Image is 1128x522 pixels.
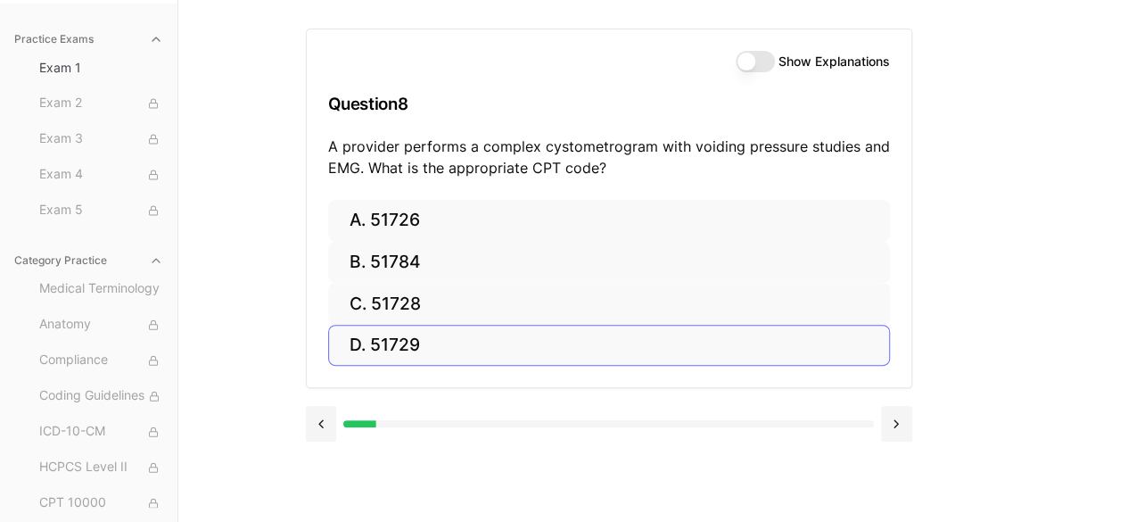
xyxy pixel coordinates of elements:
[32,89,170,118] button: Exam 2
[328,200,890,242] button: A. 51726
[328,325,890,367] button: D. 51729
[32,453,170,482] button: HCPCS Level II
[39,458,163,477] span: HCPCS Level II
[32,196,170,225] button: Exam 5
[7,246,170,275] button: Category Practice
[39,351,163,370] span: Compliance
[39,165,163,185] span: Exam 4
[778,55,890,68] label: Show Explanations
[39,422,163,442] span: ICD-10-CM
[328,136,890,178] p: A provider performs a complex cystometrogram with voiding pressure studies and EMG. What is the a...
[39,94,163,113] span: Exam 2
[32,125,170,153] button: Exam 3
[328,242,890,284] button: B. 51784
[32,311,170,339] button: Anatomy
[32,418,170,446] button: ICD-10-CM
[39,279,163,299] span: Medical Terminology
[39,386,163,406] span: Coding Guidelines
[32,161,170,189] button: Exam 4
[39,59,163,77] span: Exam 1
[328,283,890,325] button: C. 51728
[39,315,163,335] span: Anatomy
[32,382,170,410] button: Coding Guidelines
[32,54,170,82] button: Exam 1
[39,129,163,149] span: Exam 3
[32,346,170,375] button: Compliance
[32,275,170,303] button: Medical Terminology
[328,78,890,130] h3: Question 8
[39,201,163,220] span: Exam 5
[32,489,170,518] button: CPT 10000
[39,493,163,513] span: CPT 10000
[7,25,170,54] button: Practice Exams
